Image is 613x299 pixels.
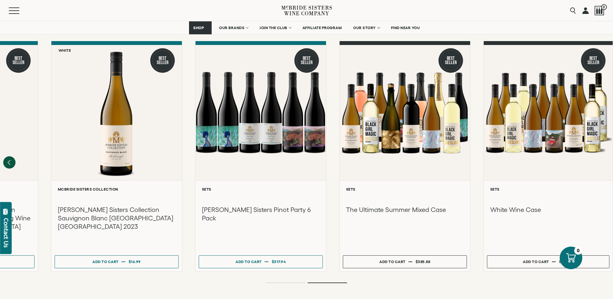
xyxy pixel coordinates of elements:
div: Add to cart [523,257,549,266]
h6: McBride Sisters Collection [58,187,175,191]
h6: White [58,48,71,52]
span: OUR STORY [353,26,376,30]
a: AFFILIATE PROGRAM [298,21,346,34]
li: Page dot 1 [266,282,306,283]
button: Add to cart $317.94 [199,255,323,268]
span: $16.99 [129,260,141,264]
div: Add to cart [236,257,262,266]
h3: [PERSON_NAME] Sisters Collection Sauvignon Blanc [GEOGRAPHIC_DATA] [GEOGRAPHIC_DATA] 2023 [58,205,175,231]
button: Mobile Menu Trigger [9,7,32,14]
a: SHOP [189,21,212,34]
span: 0 [601,4,607,10]
span: JOIN THE CLUB [259,26,287,30]
li: Page dot 2 [308,282,347,283]
a: Best Seller McBride Sisters Pinot Party 6 Pack Sets [PERSON_NAME] Sisters Pinot Party 6 Pack Add ... [195,41,326,272]
a: OUR BRANDS [215,21,252,34]
h6: Sets [490,187,606,191]
div: Add to cart [379,257,406,266]
button: Add to cart $385.88 [343,255,467,268]
div: Contact Us [3,218,9,248]
div: 0 [574,247,582,255]
h3: White Wine Case [490,205,606,214]
a: White Best Seller McBride Sisters Collection SauvignonBlanc McBride Sisters Collection [PERSON_NA... [51,41,182,272]
a: Best Seller White Wine Case Sets White Wine Case Add to cart $327.88 [483,41,613,272]
div: Add to cart [92,257,119,266]
a: JOIN THE CLUB [255,21,295,34]
span: AFFILIATE PROGRAM [302,26,342,30]
a: OUR STORY [349,21,384,34]
span: OUR BRANDS [219,26,244,30]
span: FIND NEAR YOU [391,26,420,30]
h3: The Ultimate Summer Mixed Case [346,205,464,214]
h3: [PERSON_NAME] Sisters Pinot Party 6 Pack [202,205,320,222]
button: Add to cart $327.88 [487,255,609,268]
span: SHOP [193,26,204,30]
button: Add to cart $16.99 [55,255,179,268]
a: FIND NEAR YOU [387,21,424,34]
span: $317.94 [272,260,286,264]
span: $385.88 [416,260,430,264]
a: Best Seller The Ultimate Summer Mixed Case Sets The Ultimate Summer Mixed Case Add to cart $385.88 [339,41,470,272]
span: $327.88 [559,260,574,264]
h6: Sets [202,187,320,191]
h6: Sets [346,187,464,191]
button: Previous [3,156,16,169]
